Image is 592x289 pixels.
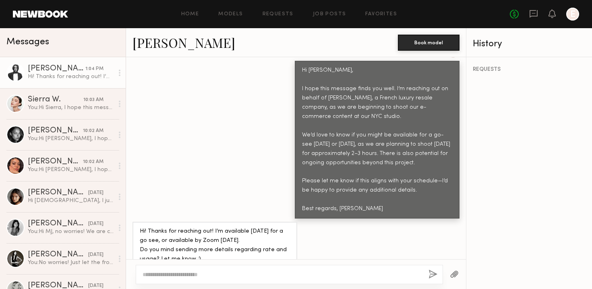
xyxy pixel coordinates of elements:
div: [PERSON_NAME] [28,189,88,197]
div: [PERSON_NAME] [28,158,83,166]
div: Hi [PERSON_NAME], I hope this message finds you well. I’m reaching out on behalf of [PERSON_NAME]... [302,66,452,214]
div: You: No worries! Just let the front desk know you're here to see [PERSON_NAME] in 706 when you ar... [28,259,114,266]
div: [DATE] [88,220,103,228]
a: E [566,8,579,21]
div: Hi! Thanks for reaching out! I’m available [DATE] for a go see, or available by Zoom [DATE]. Do y... [140,227,290,264]
div: History [473,39,586,49]
a: [PERSON_NAME] [132,34,235,51]
span: Messages [6,37,49,47]
a: Requests [263,12,294,17]
div: [DATE] [88,189,103,197]
div: Sierra W. [28,96,83,104]
div: [PERSON_NAME] [28,251,88,259]
div: 10:03 AM [83,96,103,104]
a: Book model [398,39,460,45]
div: Hi! Thanks for reaching out! I’m available [DATE] for a go see, or available by Zoom [DATE]. Do y... [28,73,114,81]
div: [PERSON_NAME] [28,127,83,135]
div: You: Hi [PERSON_NAME], I hope this message finds you well. I’m reaching out on behalf of [PERSON_... [28,166,114,173]
a: Models [218,12,243,17]
div: 10:02 AM [83,158,103,166]
div: [PERSON_NAME] [28,220,88,228]
a: Job Posts [313,12,346,17]
a: Home [181,12,199,17]
div: You: Hi Sierra, I hope this message finds you well. I’m reaching out on behalf of [PERSON_NAME], ... [28,104,114,111]
div: 10:02 AM [83,127,103,135]
div: You: Hi MJ, no worries! We are continuously shooting and always looking for additional models - l... [28,228,114,235]
div: [PERSON_NAME] [28,65,85,73]
div: [DATE] [88,251,103,259]
button: Book model [398,35,460,51]
a: Favorites [365,12,397,17]
div: Hi [DEMOGRAPHIC_DATA], I just signed in! [28,197,114,204]
div: You: Hi [PERSON_NAME], I hope this message finds you well. I’m reaching out on behalf of [PERSON_... [28,135,114,142]
div: REQUESTS [473,67,586,72]
div: 1:04 PM [85,65,103,73]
